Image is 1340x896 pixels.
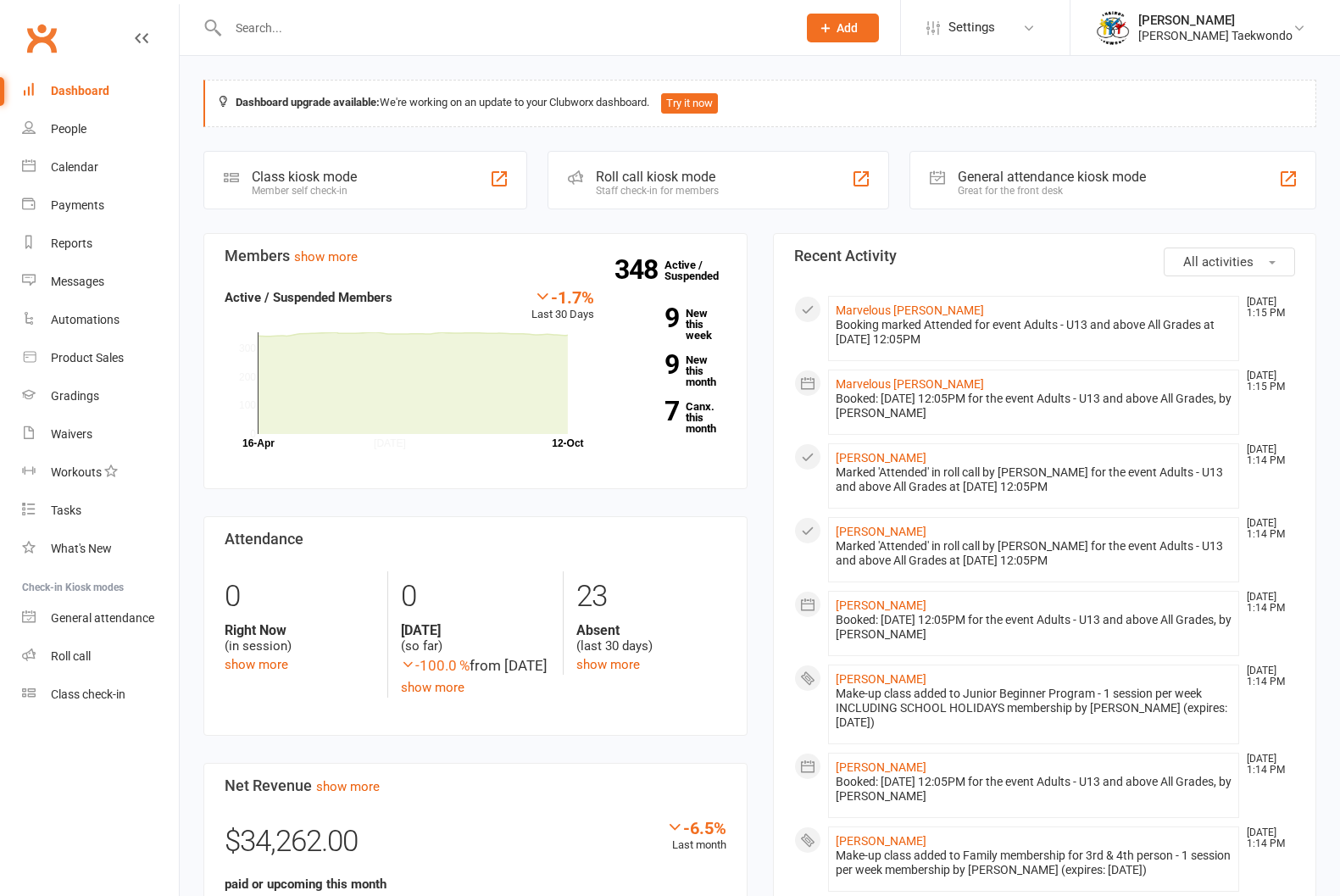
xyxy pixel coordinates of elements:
div: (so far) [401,622,550,654]
div: [PERSON_NAME] Taekwondo [1138,28,1293,43]
strong: 7 [620,398,679,424]
a: Messages [22,263,179,301]
div: from [DATE] [401,654,550,677]
span: Add [837,21,858,35]
div: Roll call [51,649,91,663]
strong: Dashboard upgrade available: [236,96,380,109]
time: [DATE] 1:14 PM [1238,827,1294,849]
a: 348Active / Suspended [664,247,739,294]
input: Search... [223,16,785,40]
a: Gradings [22,377,179,415]
a: [PERSON_NAME] [836,598,926,612]
a: Reports [22,225,179,263]
h3: Members [225,248,726,264]
a: show more [401,680,464,695]
div: Marked 'Attended' in roll call by [PERSON_NAME] for the event Adults - U13 and above All Grades a... [836,539,1232,568]
strong: Active / Suspended Members [225,290,392,305]
a: Clubworx [20,17,63,59]
div: Class check-in [51,687,125,701]
div: Booked: [DATE] 12:05PM for the event Adults - U13 and above All Grades, by [PERSON_NAME] [836,392,1232,420]
div: Reports [51,237,92,250]
a: Roll call [22,637,179,676]
div: [PERSON_NAME] [1138,13,1293,28]
div: Tasks [51,504,81,517]
h3: Recent Activity [794,248,1296,264]
div: 0 [225,571,375,622]
div: Product Sales [51,351,124,365]
div: -1.7% [531,287,594,306]
a: Workouts [22,454,179,492]
div: Staff check-in for members [596,185,719,197]
time: [DATE] 1:14 PM [1238,444,1294,466]
a: [PERSON_NAME] [836,672,926,686]
a: General attendance kiosk mode [22,599,179,637]
div: Workouts [51,465,102,479]
button: Add [807,14,879,42]
div: Messages [51,275,104,288]
a: Product Sales [22,339,179,377]
a: show more [316,779,380,794]
div: Make-up class added to Junior Beginner Program - 1 session per week INCLUDING SCHOOL HOLIDAYS mem... [836,687,1232,730]
div: General attendance kiosk mode [958,169,1146,185]
a: Tasks [22,492,179,530]
h3: Attendance [225,531,726,548]
a: show more [225,657,288,672]
span: All activities [1183,254,1254,270]
a: 7Canx. this month [620,401,726,434]
div: Gradings [51,389,99,403]
div: Booked: [DATE] 12:05PM for the event Adults - U13 and above All Grades, by [PERSON_NAME] [836,613,1232,642]
a: Waivers [22,415,179,454]
a: [PERSON_NAME] [836,451,926,465]
div: $34,262.00 [225,818,726,874]
a: Marvelous [PERSON_NAME] [836,303,984,317]
div: Great for the front desk [958,185,1146,197]
a: show more [294,249,358,264]
div: Last 30 Days [531,287,594,324]
div: -6.5% [666,818,726,837]
div: Make-up class added to Family membership for 3rd & 4th person - 1 session per week membership by ... [836,849,1232,877]
div: Class kiosk mode [252,169,357,185]
a: Payments [22,186,179,225]
div: (last 30 days) [576,622,726,654]
button: Try it now [661,93,718,114]
div: Booking marked Attended for event Adults - U13 and above All Grades at [DATE] 12:05PM [836,318,1232,347]
time: [DATE] 1:14 PM [1238,518,1294,540]
time: [DATE] 1:15 PM [1238,370,1294,392]
img: thumb_image1638236014.png [1096,11,1130,45]
div: Automations [51,313,120,326]
strong: 348 [614,257,664,282]
div: Booked: [DATE] 12:05PM for the event Adults - U13 and above All Grades, by [PERSON_NAME] [836,775,1232,804]
div: Member self check-in [252,185,357,197]
time: [DATE] 1:14 PM [1238,665,1294,687]
strong: Right Now [225,622,375,638]
time: [DATE] 1:14 PM [1238,592,1294,614]
span: -100.0 % [401,657,470,674]
a: [PERSON_NAME] [836,760,926,774]
strong: 9 [620,305,679,331]
div: General attendance [51,611,154,625]
a: People [22,110,179,148]
h3: Net Revenue [225,777,726,794]
div: Waivers [51,427,92,441]
span: Settings [948,8,995,47]
button: All activities [1164,248,1295,276]
div: Calendar [51,160,98,174]
a: [PERSON_NAME] [836,525,926,538]
a: Class kiosk mode [22,676,179,714]
div: Roll call kiosk mode [596,169,719,185]
time: [DATE] 1:14 PM [1238,754,1294,776]
div: 0 [401,571,550,622]
div: (in session) [225,622,375,654]
strong: [DATE] [401,622,550,638]
time: [DATE] 1:15 PM [1238,297,1294,319]
div: Marked 'Attended' in roll call by [PERSON_NAME] for the event Adults - U13 and above All Grades a... [836,465,1232,494]
a: [PERSON_NAME] [836,834,926,848]
a: Automations [22,301,179,339]
div: Dashboard [51,84,109,97]
div: 23 [576,571,726,622]
strong: paid or upcoming this month [225,877,386,892]
strong: 9 [620,352,679,377]
a: What's New [22,530,179,568]
a: Calendar [22,148,179,186]
a: show more [576,657,640,672]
